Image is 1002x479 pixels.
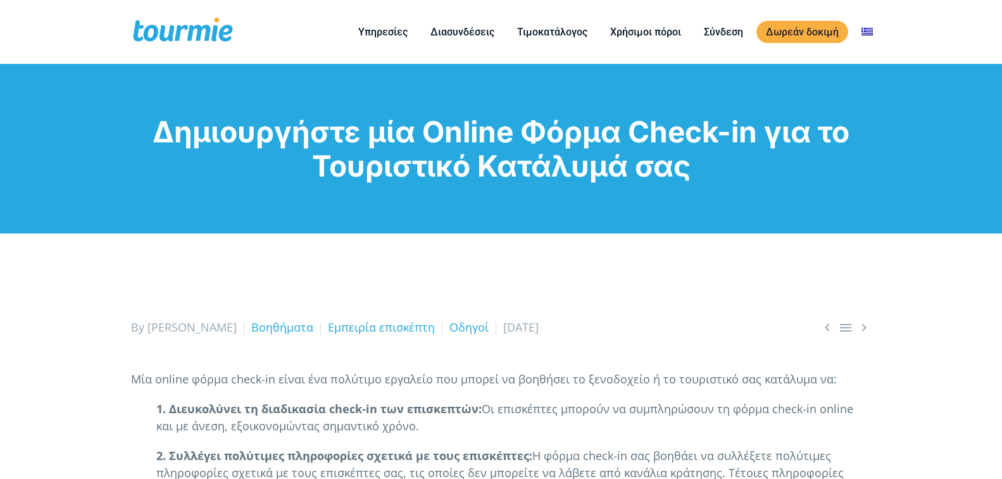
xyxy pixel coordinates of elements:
[156,448,532,463] strong: 2. Συλλέγει πολύτιμες πληροφορίες σχετικά με τους επισκέπτες:
[156,401,482,416] strong: 1. Διευκολύνει τη διαδικασία check-in των επισκεπτών:
[349,24,417,40] a: Υπηρεσίες
[251,320,313,335] a: Βοηθήματα
[131,320,237,335] span: By [PERSON_NAME]
[421,24,504,40] a: Διασυνδέσεις
[601,24,691,40] a: Χρήσιμοι πόροι
[694,24,753,40] a: Σύνδεση
[756,21,848,43] a: Δωρεάν δοκιμή
[449,320,489,335] a: Οδηγοί
[131,115,872,183] h1: Δημιουργήστε μία Online Φόρμα Check-in για το Τουριστικό Κατάλυμά σας
[131,371,872,388] p: Μία online φόρμα check-in είναι ένα πολύτιμο εργαλείο που μπορεί να βοηθήσει το ξενοδοχείο ή το τ...
[820,320,835,335] span: Previous post
[838,320,853,335] a: 
[820,320,835,335] a: 
[503,320,539,335] span: [DATE]
[508,24,597,40] a: Τιμοκατάλογος
[856,320,872,335] span: Next post
[328,320,435,335] a: Εμπειρία επισκέπτη
[131,401,872,435] p: Οι επισκέπτες μπορούν να συμπληρώσουν τη φόρμα check-in online και με άνεση, εξοικονομώντας σημαν...
[852,24,882,40] a: Αλλαγή σε
[856,320,872,335] a: 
